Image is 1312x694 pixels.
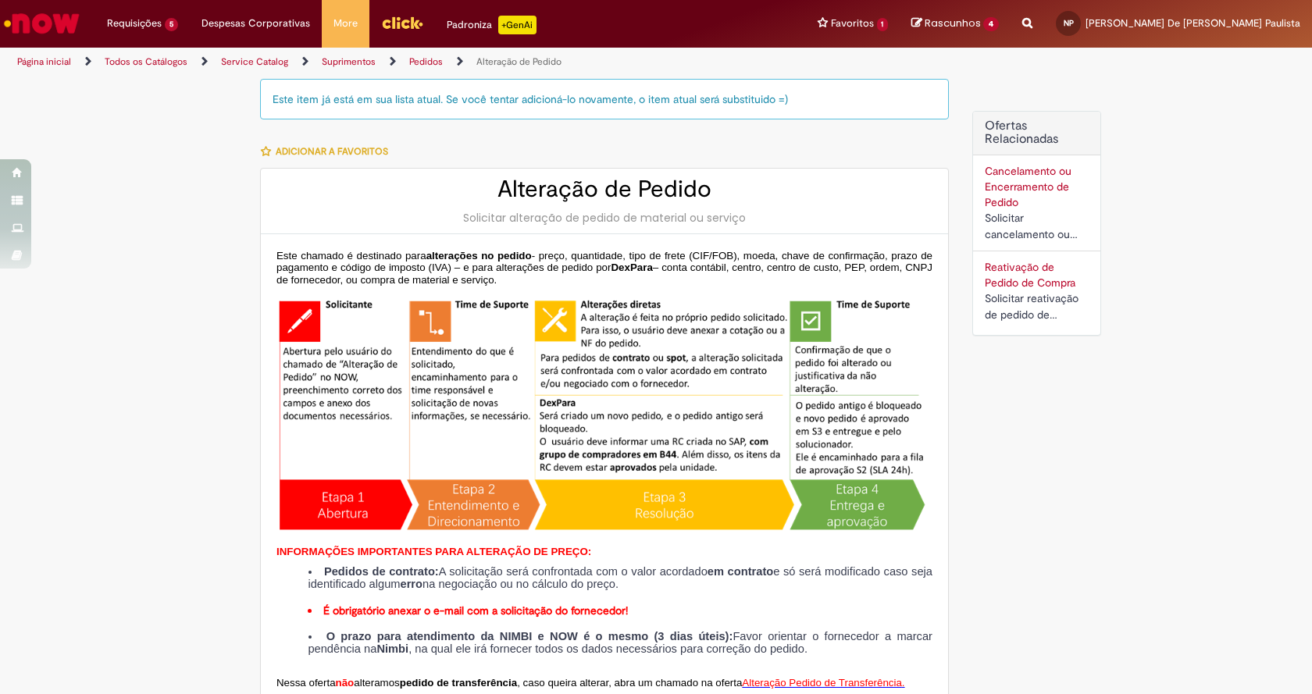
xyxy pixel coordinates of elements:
[831,16,874,31] span: Favoritos
[983,17,999,31] span: 4
[1086,16,1300,30] span: [PERSON_NAME] De [PERSON_NAME] Paulista
[985,119,1089,147] h2: Ofertas Relacionadas
[107,16,162,31] span: Requisições
[333,16,358,31] span: More
[498,16,537,34] p: +GenAi
[742,675,902,689] a: Alteração Pedido de Transferência
[401,578,423,590] strong: erro
[105,55,187,68] a: Todos os Catálogos
[742,677,902,689] span: Alteração Pedido de Transferência
[409,55,443,68] a: Pedidos
[260,135,397,168] button: Adicionar a Favoritos
[17,55,71,68] a: Página inicial
[400,677,517,689] strong: pedido de transferência
[447,16,537,34] div: Padroniza
[336,677,355,689] span: não
[354,677,742,689] span: alteramos , caso queira alterar, abra um chamado na oferta
[972,111,1101,336] div: Ofertas Relacionadas
[985,210,1089,243] div: Solicitar cancelamento ou encerramento de Pedido.
[985,260,1075,290] a: Reativação de Pedido de Compra
[221,55,288,68] a: Service Catalog
[276,250,932,274] span: - preço, quantidade, tipo de frete (CIF/FOB), moeda, chave de confirmação, prazo de pagamento e c...
[276,145,388,158] span: Adicionar a Favoritos
[201,16,310,31] span: Despesas Corporativas
[611,262,652,273] span: DexPara
[276,176,932,202] h2: Alteração de Pedido
[276,677,336,689] span: Nessa oferta
[426,250,532,262] span: alterações no pedido
[323,603,628,617] strong: É obrigatório anexar o e-mail com a solicitação do fornecedor!
[911,16,999,31] a: Rascunhos
[376,642,408,655] strong: Nimbi
[985,164,1071,209] a: Cancelamento ou Encerramento de Pedido
[12,48,863,77] ul: Trilhas de página
[276,210,932,226] div: Solicitar alteração de pedido de material ou serviço
[708,565,773,578] strong: em contrato
[925,16,981,30] span: Rascunhos
[476,55,562,68] a: Alteração de Pedido
[381,11,423,34] img: click_logo_yellow_360x200.png
[324,565,439,578] strong: Pedidos de contrato:
[276,262,932,286] span: – conta contábil, centro, centro de custo, PEP, ordem, CNPJ de fornecedor, ou compra de material ...
[2,8,82,39] img: ServiceNow
[985,290,1089,323] div: Solicitar reativação de pedido de compra cancelado ou bloqueado.
[877,18,889,31] span: 1
[165,18,178,31] span: 5
[1064,18,1074,28] span: NP
[322,55,376,68] a: Suprimentos
[902,677,905,689] span: .
[308,566,932,590] li: A solicitação será confrontada com o valor acordado e só será modificado caso seja identificado a...
[308,631,932,655] li: Favor orientar o fornecedor a marcar pendência na , na qual ele irá fornecer todos os dados neces...
[276,250,426,262] span: Este chamado é destinado para
[326,630,733,642] strong: O prazo para atendimento da NIMBI e NOW é o mesmo (3 dias úteis):
[260,79,949,119] div: Este item já está em sua lista atual. Se você tentar adicioná-lo novamente, o item atual será sub...
[276,546,591,557] span: INFORMAÇÕES IMPORTANTES PARA ALTERAÇÃO DE PREÇO:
